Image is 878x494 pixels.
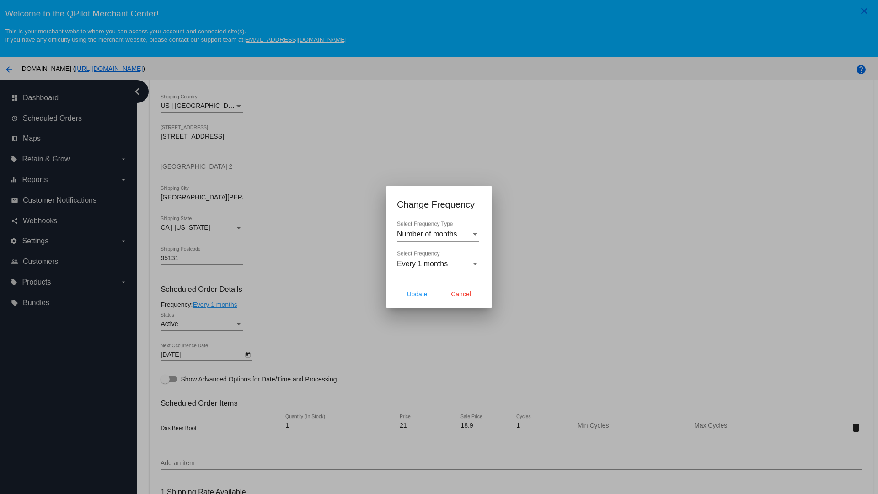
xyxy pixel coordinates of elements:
span: Update [407,290,427,298]
h1: Change Frequency [397,197,481,212]
span: Every 1 months [397,260,448,268]
mat-select: Select Frequency [397,260,479,268]
span: Number of months [397,230,457,238]
span: Cancel [451,290,471,298]
button: Cancel [441,286,481,302]
mat-select: Select Frequency Type [397,230,479,238]
button: Update [397,286,437,302]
